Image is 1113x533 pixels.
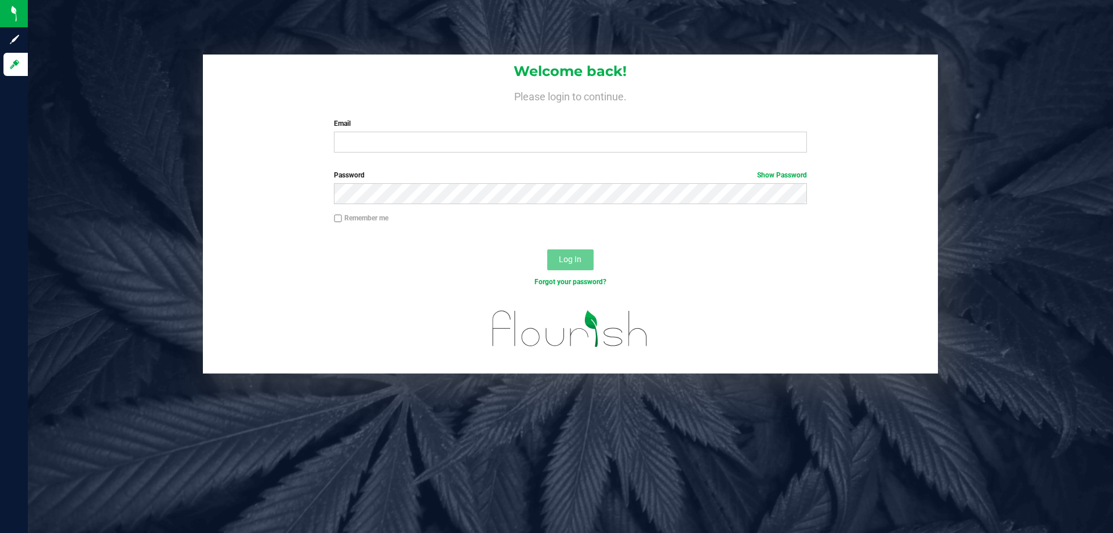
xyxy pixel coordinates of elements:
[334,215,342,223] input: Remember me
[9,34,20,45] inline-svg: Sign up
[534,278,606,286] a: Forgot your password?
[478,299,662,358] img: flourish_logo.svg
[334,171,365,179] span: Password
[203,88,938,102] h4: Please login to continue.
[203,64,938,79] h1: Welcome back!
[547,249,594,270] button: Log In
[9,59,20,70] inline-svg: Log in
[334,118,806,129] label: Email
[757,171,807,179] a: Show Password
[334,213,388,223] label: Remember me
[559,255,581,264] span: Log In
